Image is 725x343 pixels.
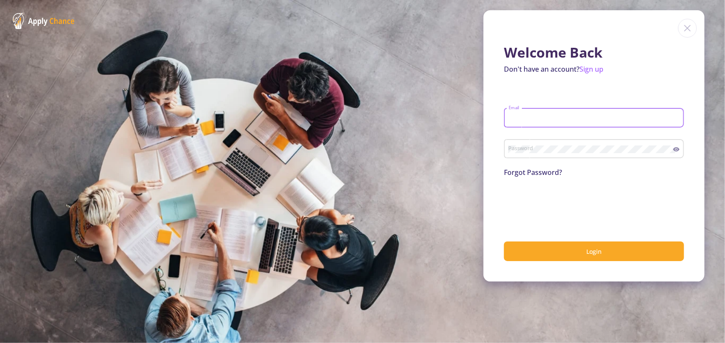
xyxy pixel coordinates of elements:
[13,13,75,29] img: ApplyChance Logo
[504,188,634,221] iframe: reCAPTCHA
[504,168,562,177] a: Forgot Password?
[678,19,697,38] img: close icon
[504,44,684,61] h1: Welcome Back
[504,241,684,262] button: Login
[504,64,684,74] p: Don't have an account?
[586,247,602,256] span: Login
[579,64,603,74] a: Sign up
